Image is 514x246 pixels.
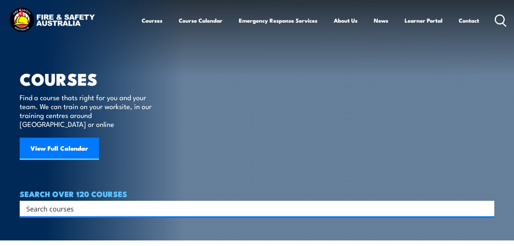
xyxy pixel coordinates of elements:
[28,203,480,214] form: Search form
[142,12,162,29] a: Courses
[481,203,492,214] button: Search magnifier button
[334,12,358,29] a: About Us
[20,138,99,160] a: View Full Calendar
[239,12,317,29] a: Emergency Response Services
[20,71,162,86] h1: COURSES
[20,190,494,198] h4: SEARCH OVER 120 COURSES
[405,12,442,29] a: Learner Portal
[459,12,479,29] a: Contact
[374,12,388,29] a: News
[20,93,155,128] p: Find a course thats right for you and your team. We can train on your worksite, in our training c...
[26,203,478,214] input: Search input
[179,12,223,29] a: Course Calendar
